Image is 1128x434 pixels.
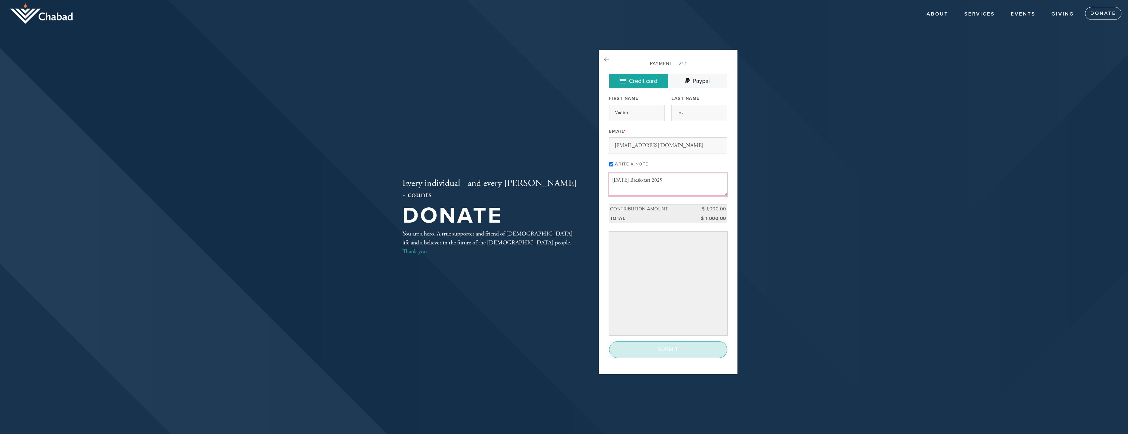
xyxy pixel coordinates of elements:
[1006,8,1041,20] a: Events
[609,341,727,358] input: Submit
[615,162,648,167] label: Write a note
[609,60,727,67] div: Payment
[1046,8,1079,20] a: Giving
[959,8,1000,20] a: Services
[402,229,577,256] div: You are a hero. A true supporter and friend of [DEMOGRAPHIC_DATA] life and a believer in the futu...
[1085,7,1121,20] a: Donate
[671,95,700,101] label: Last Name
[610,233,726,334] iframe: Secure payment input frame
[675,61,686,66] span: /2
[609,128,626,134] label: Email
[698,204,727,214] td: $ 1,000.00
[402,248,428,255] a: Thank you.
[922,8,953,20] a: About
[609,95,639,101] label: First Name
[698,214,727,223] td: $ 1,000.00
[609,204,698,214] td: Contribution Amount
[609,214,698,223] td: Total
[624,129,626,134] span: This field is required.
[402,205,577,227] h1: Donate
[609,74,668,88] a: Credit card
[10,3,73,24] img: logo_half.png
[679,61,682,66] span: 2
[402,178,577,200] h2: Every individual - and every [PERSON_NAME] - counts
[668,74,727,88] a: Paypal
